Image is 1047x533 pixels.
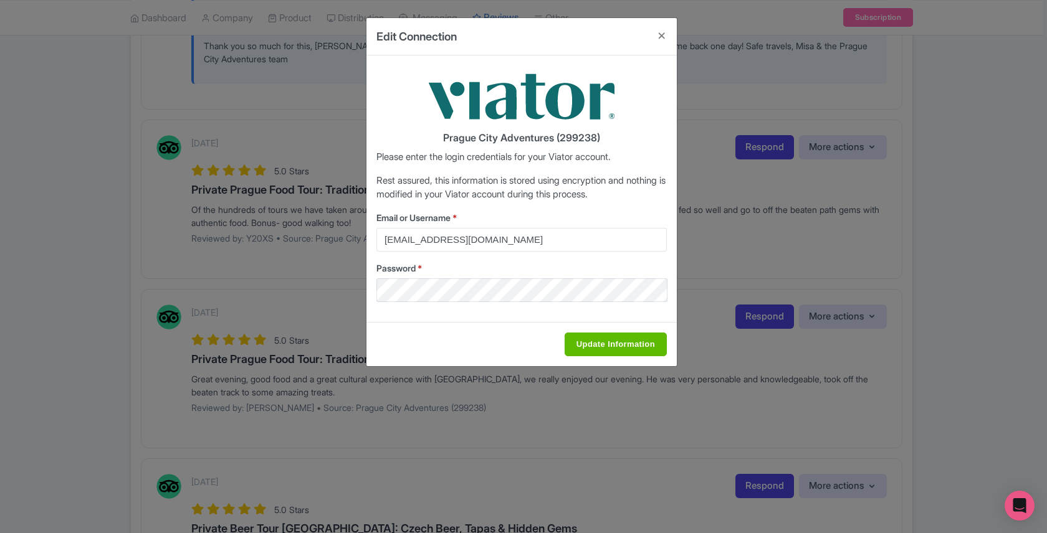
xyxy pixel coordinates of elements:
input: Update Information [565,333,667,356]
button: Close [647,18,677,54]
p: Please enter the login credentials for your Viator account. [376,150,667,164]
span: Email or Username [376,212,451,223]
img: viator-9033d3fb01e0b80761764065a76b653a.png [428,65,615,128]
span: Password [376,263,416,273]
p: Rest assured, this information is stored using encryption and nothing is modified in your Viator ... [376,174,667,202]
h4: Edit Connection [376,28,457,45]
h4: Prague City Adventures (299238) [376,133,667,144]
div: Open Intercom Messenger [1005,491,1035,521]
